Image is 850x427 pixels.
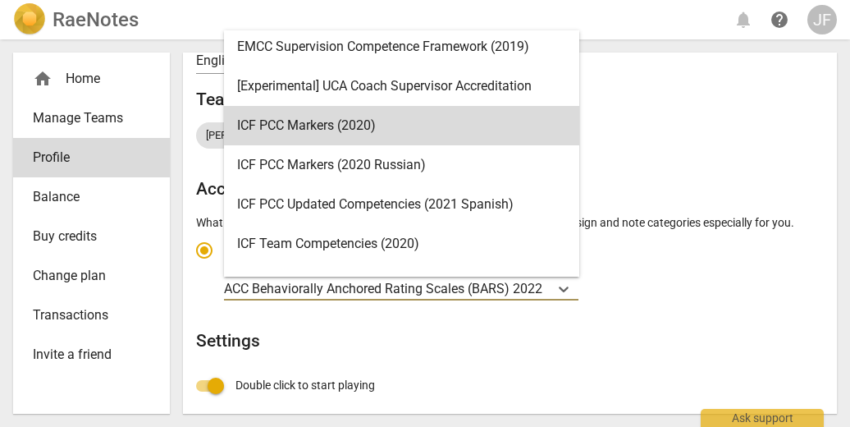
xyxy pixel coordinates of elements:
[13,3,46,36] img: Logo
[196,231,824,301] div: Account type
[196,331,824,351] h2: Settings
[13,59,170,99] div: Home
[33,227,137,246] span: Buy credits
[33,69,53,89] span: home
[770,10,789,30] span: help
[196,48,291,74] div: English (en)
[33,305,137,325] span: Transactions
[196,214,824,232] p: What will you be using RaeNotes for? We will use this to recommend app design and note categories...
[33,69,137,89] div: Home
[224,27,579,67] div: EMCC Supervision Competence Framework (2019)
[701,409,824,427] div: Ask support
[224,185,579,224] div: ICF PCC Updated Competencies (2021 Spanish)
[765,5,794,34] a: Help
[13,138,170,177] a: Profile
[544,281,547,296] input: Ideal for transcribing and assessing coaching sessionsACC Behaviorally Anchored Rating Scales (BA...
[33,108,137,128] span: Manage Teams
[224,279,542,298] p: ACC Behaviorally Anchored Rating Scales (BARS) 2022
[224,67,579,106] div: [Experimental] UCA Coach Supervisor Accreditation
[13,99,170,138] a: Manage Teams
[224,264,579,303] div: ICF Updated Competencies (2019 Japanese)
[33,266,137,286] span: Change plan
[53,8,139,31] h2: RaeNotes
[196,122,394,149] div: [PERSON_NAME] BARS Team 2024
[33,148,137,168] span: Profile
[224,106,579,145] div: ICF PCC Markers (2020)
[13,296,170,335] a: Transactions
[13,177,170,217] a: Balance
[196,90,824,110] h2: Teams membership
[13,256,170,296] a: Change plan
[235,377,375,394] span: Double click to start playing
[224,145,579,185] div: ICF PCC Markers (2020 Russian)
[807,5,837,34] button: JF
[33,345,137,365] span: Invite a friend
[13,335,170,374] a: Invite a friend
[13,3,139,36] a: LogoRaeNotes
[33,187,137,207] span: Balance
[196,179,824,200] h2: Account type
[196,130,377,142] span: [PERSON_NAME] BARS Team 2024
[224,224,579,264] div: ICF Team Competencies (2020)
[13,217,170,256] a: Buy credits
